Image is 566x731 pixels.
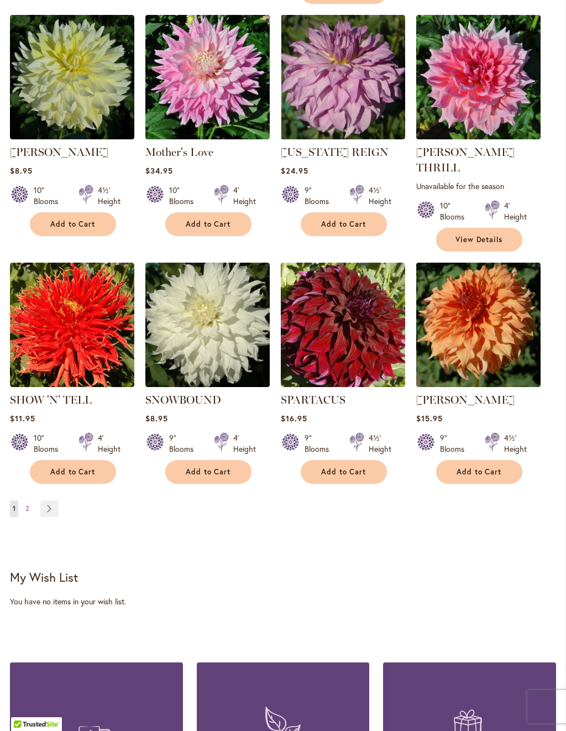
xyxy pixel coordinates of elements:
[165,460,251,484] button: Add to Cart
[301,460,387,484] button: Add to Cart
[416,263,541,387] img: Steve Meggos
[10,413,35,424] span: $11.95
[416,145,515,174] a: [PERSON_NAME] THRILL
[30,460,116,484] button: Add to Cart
[301,212,387,236] button: Add to Cart
[145,263,270,387] img: Snowbound
[416,379,541,389] a: Steve Meggos
[321,467,366,477] span: Add to Cart
[98,432,120,455] div: 4' Height
[169,432,201,455] div: 9" Blooms
[369,185,391,207] div: 4½' Height
[281,379,405,389] a: Spartacus
[233,185,256,207] div: 4' Height
[145,393,221,406] a: SNOWBOUND
[10,569,78,585] strong: My Wish List
[145,15,270,139] img: Mother's Love
[145,131,270,142] a: Mother's Love
[504,432,527,455] div: 4½' Height
[416,15,541,139] img: Otto's Thrill
[34,185,65,207] div: 10" Blooms
[281,145,389,159] a: [US_STATE] REIGN
[233,432,256,455] div: 4' Height
[8,692,39,723] iframe: Launch Accessibility Center
[23,500,32,517] a: 2
[10,131,134,142] a: La Luna
[305,432,336,455] div: 9" Blooms
[145,413,168,424] span: $8.95
[416,413,443,424] span: $15.95
[10,596,556,607] div: You have no items in your wish list.
[281,413,307,424] span: $16.95
[440,200,471,222] div: 10" Blooms
[10,165,33,176] span: $8.95
[10,263,134,387] img: SHOW 'N' TELL
[440,432,471,455] div: 9" Blooms
[321,220,366,229] span: Add to Cart
[34,432,65,455] div: 10" Blooms
[10,15,134,139] img: La Luna
[186,220,231,229] span: Add to Cart
[504,200,527,222] div: 4' Height
[10,393,92,406] a: SHOW 'N' TELL
[98,185,120,207] div: 4½' Height
[281,393,345,406] a: SPARTACUS
[145,165,173,176] span: $34.95
[10,145,108,159] a: [PERSON_NAME]
[145,145,213,159] a: Mother's Love
[281,15,405,139] img: OREGON REIGN
[281,263,405,387] img: Spartacus
[10,379,134,389] a: SHOW 'N' TELL
[436,228,522,252] a: View Details
[416,131,541,142] a: Otto's Thrill
[455,235,503,244] span: View Details
[416,393,515,406] a: [PERSON_NAME]
[186,467,231,477] span: Add to Cart
[145,379,270,389] a: Snowbound
[416,181,541,191] p: Unavailable for the season
[281,131,405,142] a: OREGON REIGN
[305,185,336,207] div: 9" Blooms
[50,467,96,477] span: Add to Cart
[30,212,116,236] button: Add to Cart
[169,185,201,207] div: 10" Blooms
[369,432,391,455] div: 4½' Height
[13,504,15,513] span: 1
[281,165,308,176] span: $24.95
[25,504,29,513] span: 2
[165,212,251,236] button: Add to Cart
[436,460,522,484] button: Add to Cart
[50,220,96,229] span: Add to Cart
[457,467,502,477] span: Add to Cart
